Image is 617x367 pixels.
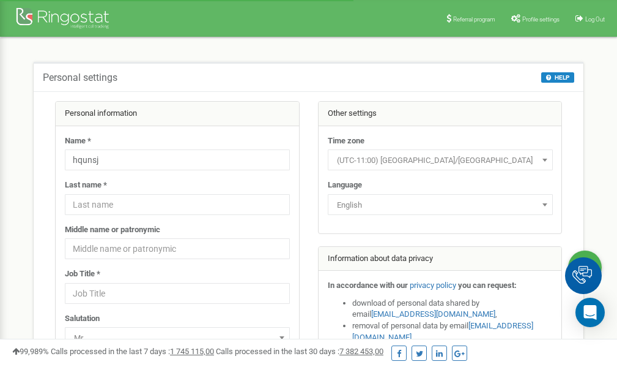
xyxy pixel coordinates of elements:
[352,320,553,343] li: removal of personal data by email ,
[319,247,562,271] div: Information about data privacy
[371,309,495,319] a: [EMAIL_ADDRESS][DOMAIN_NAME]
[541,72,574,83] button: HELP
[65,268,100,280] label: Job Title *
[65,238,290,259] input: Middle name or patronymic
[575,298,605,327] div: Open Intercom Messenger
[65,313,100,325] label: Salutation
[216,347,383,356] span: Calls processed in the last 30 days :
[328,180,362,191] label: Language
[65,180,107,191] label: Last name *
[65,283,290,304] input: Job Title
[332,197,549,214] span: English
[458,281,517,290] strong: you can request:
[328,281,408,290] strong: In accordance with our
[352,298,553,320] li: download of personal data shared by email ,
[65,149,290,170] input: Name
[65,224,160,236] label: Middle name or patronymic
[585,16,605,23] span: Log Out
[51,347,214,356] span: Calls processed in the last 7 days :
[43,72,117,83] h5: Personal settings
[410,281,456,290] a: privacy policy
[319,102,562,126] div: Other settings
[328,135,364,147] label: Time zone
[56,102,299,126] div: Personal information
[69,330,286,347] span: Mr.
[170,347,214,356] u: 1 745 115,00
[522,16,560,23] span: Profile settings
[12,347,49,356] span: 99,989%
[328,149,553,170] span: (UTC-11:00) Pacific/Midway
[328,194,553,215] span: English
[339,347,383,356] u: 7 382 453,00
[332,152,549,169] span: (UTC-11:00) Pacific/Midway
[65,327,290,348] span: Mr.
[453,16,495,23] span: Referral program
[65,135,91,147] label: Name *
[65,194,290,215] input: Last name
